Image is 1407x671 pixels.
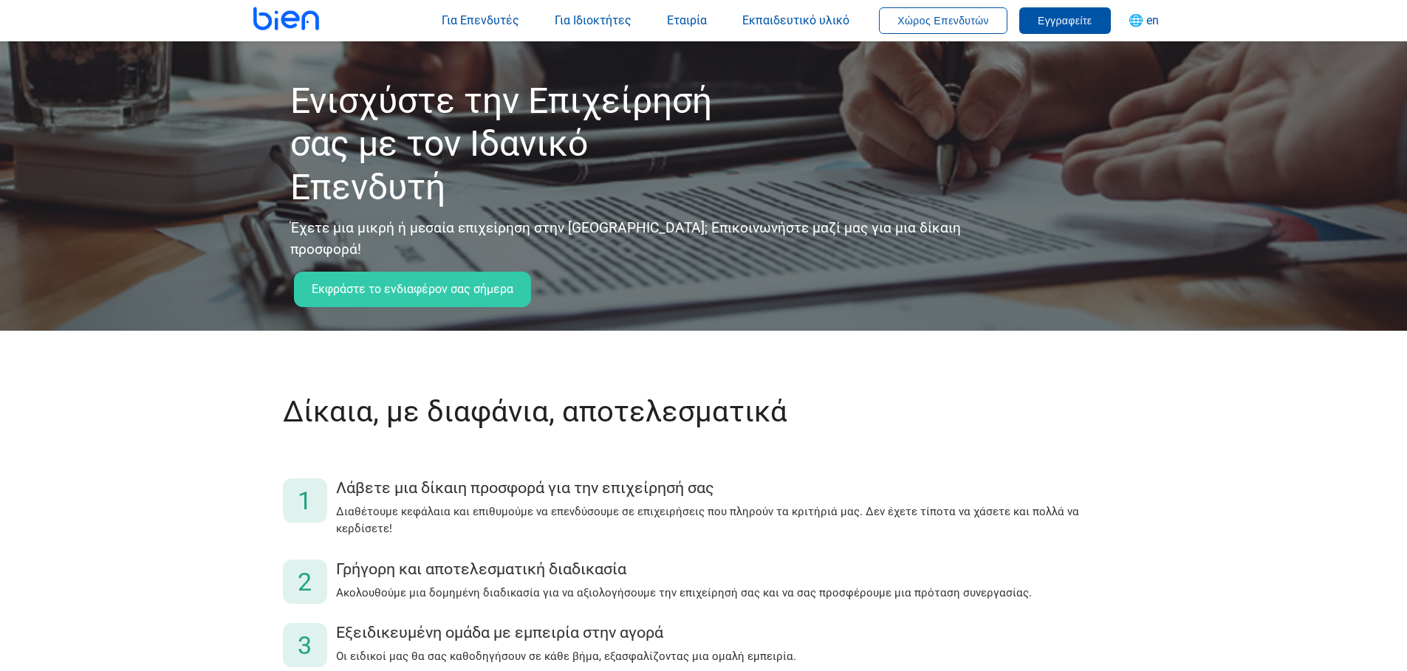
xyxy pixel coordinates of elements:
[336,503,1125,537] p: Διαθέτουμε κεφάλαια και επιθυμούμε να επενδύσουμε σε επιχειρήσεις που πληρούν τα κριτήριά μας. Δε...
[879,13,1007,27] a: Χώρος Επενδυτών
[879,7,1007,34] button: Χώρος Επενδυτών
[667,13,707,27] span: Εταιρία
[298,630,312,660] font: 3
[290,80,712,208] font: Ενισχύστε την Επιχείρησή σας με τον Ιδανικό Επενδυτή
[298,486,312,515] font: 1
[742,13,849,27] span: Εκπαιδευτικό υλικό
[1038,15,1092,27] span: Εγγραφείτε
[298,567,312,596] font: 2
[1019,7,1111,34] button: Εγγραφείτε
[290,219,961,258] font: Έχετε μια μικρή ή μεσαία επιχείρηση στην [GEOGRAPHIC_DATA]; Επικοινωνήστε μαζί μας για μια δίκαιη...
[336,478,1125,498] div: Λάβετε μια δίκαιη προσφορά για την επιχείρησή σας
[336,623,1125,642] div: Εξειδικευμένη ομάδα με εμπειρία στην αγορά
[1019,13,1111,27] a: Εγγραφείτε
[336,585,1125,602] p: Ακολουθούμε μια δομημένη διαδικασία για να αξιολογήσουμε την επιχείρησή σας και να σας προσφέρουμ...
[555,13,631,27] span: Για Ιδιοκτήτες
[312,282,513,296] font: Εκφράστε το ενδιαφέρον σας σήμερα
[897,15,989,27] span: Χώρος Επενδυτών
[442,13,519,27] span: Για Επενδυτές
[283,394,787,429] font: Δίκαια, με διαφάνια, αποτελεσματικά
[336,560,1125,579] div: Γρήγορη και αποτελεσματική διαδικασία
[336,648,1125,665] p: Οι ειδικοί μας θα σας καθοδηγήσουν σε κάθε βήμα, εξασφαλίζοντας μια ομαλή εμπειρία.
[1129,13,1159,27] span: 🌐 en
